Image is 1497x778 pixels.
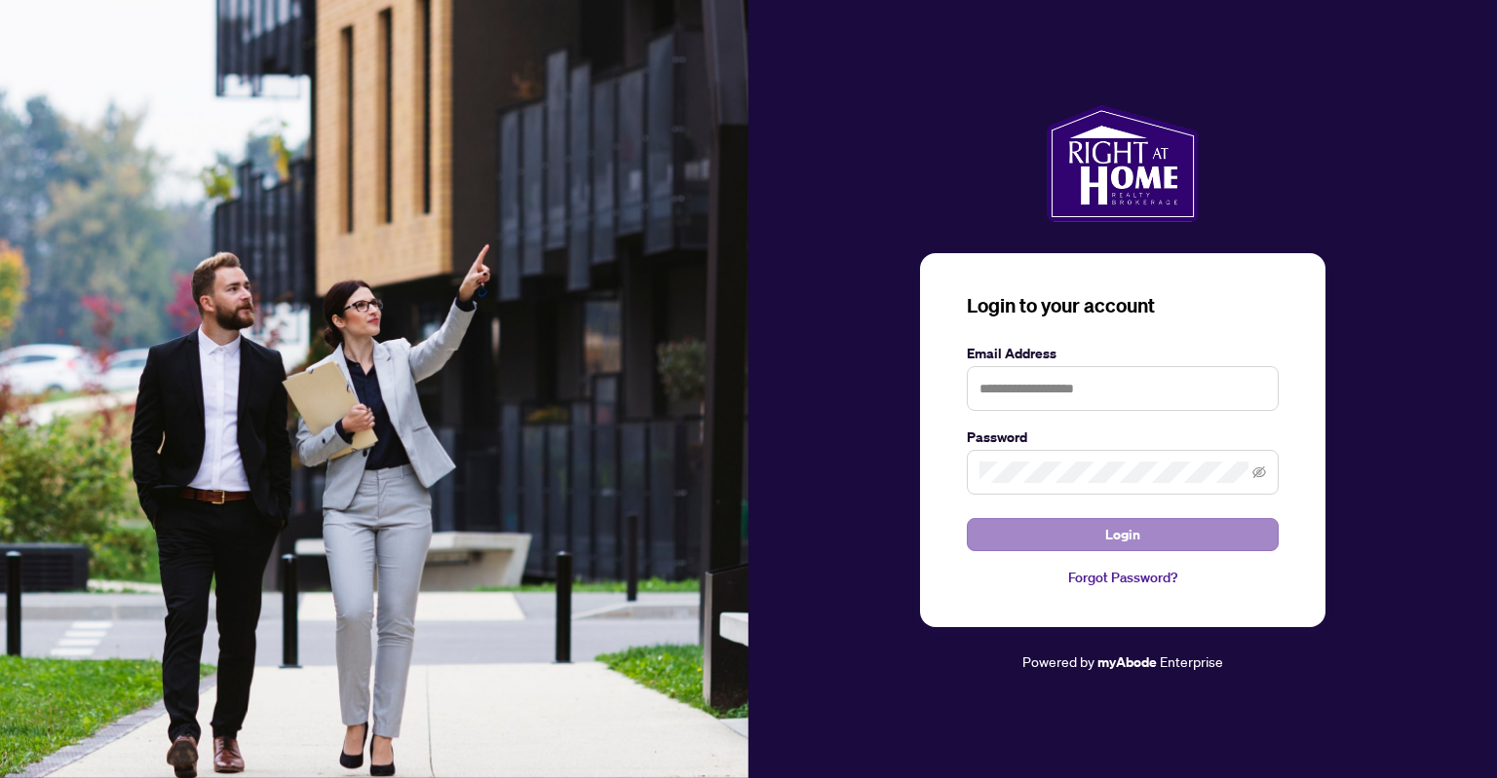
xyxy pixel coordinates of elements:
[1160,652,1223,670] span: Enterprise
[967,426,1279,448] label: Password
[967,292,1279,319] h3: Login to your account
[967,567,1279,588] a: Forgot Password?
[1022,652,1094,670] span: Powered by
[1047,105,1198,222] img: ma-logo
[1252,465,1266,479] span: eye-invisible
[967,518,1279,551] button: Login
[1097,651,1157,673] a: myAbode
[1105,519,1140,550] span: Login
[967,343,1279,364] label: Email Address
